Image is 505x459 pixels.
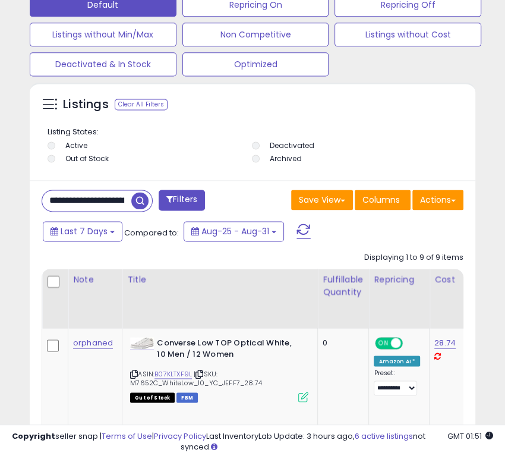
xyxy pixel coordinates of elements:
div: Clear All Filters [115,99,168,110]
span: 2025-09-10 01:51 GMT [447,430,493,442]
strong: Copyright [12,430,55,442]
span: FBM [176,392,198,403]
label: Active [65,140,87,150]
div: 0 [323,337,359,348]
span: Aug-25 - Aug-31 [201,225,269,237]
div: Repricing [374,273,424,286]
button: Actions [412,190,463,210]
a: 28.74 [434,337,456,348]
button: Save View [291,190,353,210]
a: orphaned [73,337,113,348]
button: Aug-25 - Aug-31 [184,221,284,241]
div: ASIN: [130,337,308,401]
img: 312ZMZpKugL._SL40_.jpg [130,337,154,349]
button: Non Competitive [182,23,329,46]
div: Displaying 1 to 9 of 9 items [364,252,463,263]
h5: Listings [63,96,109,113]
div: Amazon AI * [374,356,420,366]
span: Last 7 Days [61,225,108,237]
a: Terms of Use [102,430,152,442]
a: 6 active listings [355,430,413,442]
div: seller snap | | [12,431,206,442]
span: All listings that are currently out of stock and unavailable for purchase on Amazon [130,392,175,403]
div: Fulfillable Quantity [323,273,364,298]
span: | SKU: M7652C_WhiteLow_10_YC_JEFF7_28.74 [130,369,262,386]
div: Cost [434,273,460,286]
div: Preset: [374,369,420,395]
button: Last 7 Days [43,221,122,241]
button: Listings without Min/Max [30,23,176,46]
button: Deactivated & In Stock [30,52,176,76]
button: Columns [355,190,411,210]
div: Last InventoryLab Update: 3 hours ago, not synced. [181,431,494,453]
span: Columns [362,194,400,206]
span: Compared to: [124,227,179,238]
div: Note [73,273,117,286]
p: Listing States: [48,127,460,138]
a: Privacy Policy [154,430,206,442]
button: Listings without Cost [334,23,481,46]
b: Converse Low TOP Optical White, 10 Men / 12 Women [157,337,301,362]
span: OFF [401,338,420,348]
a: B07KLTXF9L [154,369,192,379]
button: Optimized [182,52,329,76]
div: Title [127,273,313,286]
label: Archived [270,153,302,164]
label: Deactivated [270,140,314,150]
button: Filters [159,190,205,210]
label: Out of Stock [65,153,109,164]
span: ON [377,338,392,348]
